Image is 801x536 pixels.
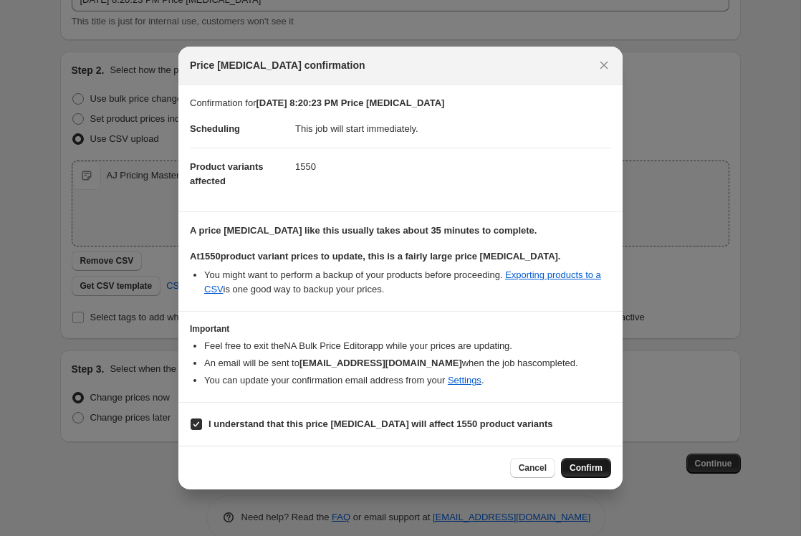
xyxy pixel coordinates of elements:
b: [EMAIL_ADDRESS][DOMAIN_NAME] [299,358,462,368]
li: An email will be sent to when the job has completed . [204,356,611,370]
b: A price [MEDICAL_DATA] like this usually takes about 35 minutes to complete. [190,225,537,236]
h3: Important [190,323,611,335]
dd: 1550 [295,148,611,186]
span: Cancel [519,462,547,474]
li: Feel free to exit the NA Bulk Price Editor app while your prices are updating. [204,339,611,353]
dd: This job will start immediately. [295,110,611,148]
b: I understand that this price [MEDICAL_DATA] will affect 1550 product variants [208,418,553,429]
li: You might want to perform a backup of your products before proceeding. is one good way to backup ... [204,268,611,297]
p: Confirmation for [190,96,611,110]
button: Close [594,55,614,75]
b: [DATE] 8:20:23 PM Price [MEDICAL_DATA] [256,97,444,108]
a: Settings [448,375,481,386]
button: Confirm [561,458,611,478]
span: Price [MEDICAL_DATA] confirmation [190,58,365,72]
b: At 1550 product variant prices to update, this is a fairly large price [MEDICAL_DATA]. [190,251,560,262]
span: Confirm [570,462,603,474]
span: Product variants affected [190,161,264,186]
button: Cancel [510,458,555,478]
span: Scheduling [190,123,240,134]
li: You can update your confirmation email address from your . [204,373,611,388]
a: Exporting products to a CSV [204,269,601,295]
